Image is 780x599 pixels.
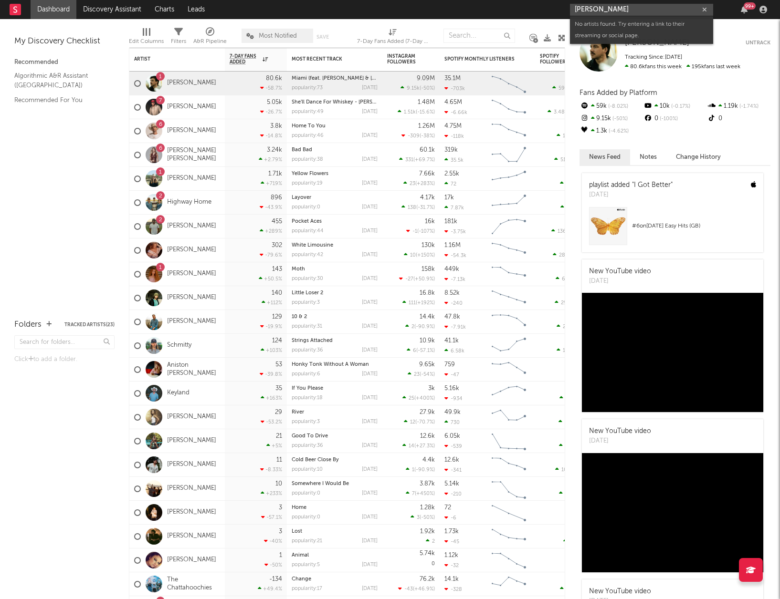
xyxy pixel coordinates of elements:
div: [DATE] [589,277,651,286]
a: Algorithmic A&R Assistant ([GEOGRAPHIC_DATA]) [14,71,105,90]
a: 10 & 2 [292,314,307,320]
div: [DATE] [589,190,673,200]
span: 138 [408,205,416,210]
div: [DATE] [362,419,378,424]
div: +289 % [260,228,282,234]
a: [PERSON_NAME] [167,318,216,326]
svg: Chart title [487,95,530,119]
div: 16.8k [420,290,435,296]
div: River [292,410,378,415]
svg: Chart title [487,358,530,382]
div: ( ) [554,156,588,163]
div: 4.65M [444,99,462,105]
div: ( ) [552,85,588,91]
div: -47 [444,372,459,378]
span: 136 [558,229,566,234]
div: [DATE] [362,276,378,281]
a: Lost [292,529,302,534]
a: [PERSON_NAME] [167,485,216,493]
a: [PERSON_NAME] [167,461,216,469]
div: Spotify Monthly Listeners [444,56,516,62]
div: Most Recent Track [292,56,363,62]
span: +150 % [417,253,433,258]
a: [PERSON_NAME] [167,270,216,278]
div: ( ) [403,180,435,186]
div: # 6 on [DATE] Easy Hits (GB) [632,220,756,232]
div: ( ) [401,133,435,139]
div: [DATE] [362,133,378,138]
a: Moth [292,267,305,272]
div: popularity: 19 [292,181,323,186]
svg: Chart title [487,238,530,262]
div: 41.1k [444,338,459,344]
div: +50.5 % [259,276,282,282]
div: [DATE] [362,205,378,210]
a: Strings Attached [292,338,333,343]
span: -38 % [421,134,433,139]
div: 49.9k [444,409,461,415]
span: +192 % [417,300,433,306]
div: -240 [444,300,463,306]
div: [DATE] [362,252,378,258]
div: popularity: 36 [292,348,323,353]
div: Honky Tonk Without A Woman [292,362,378,367]
svg: Chart title [487,167,530,191]
div: ( ) [548,109,588,115]
a: [PERSON_NAME] [167,127,216,135]
div: ( ) [404,419,435,425]
a: She'll Dance For Whiskey - [PERSON_NAME] - Songs From and Inspired by the Paramount+ Original Ser... [292,100,581,105]
span: 10 [410,253,416,258]
div: 1.16M [444,242,461,248]
span: -107 % [419,229,433,234]
span: 23 [414,372,420,377]
div: 80.6k [266,75,282,82]
span: -50 % [421,86,433,91]
button: Save [316,34,329,40]
a: Good To Drive [292,434,328,439]
div: 21 [276,433,282,439]
span: -57.1 % [418,348,433,353]
div: popularity: 46 [292,133,324,138]
div: 143 [272,266,282,272]
div: ( ) [399,276,435,282]
svg: Chart title [487,334,530,358]
a: [PERSON_NAME] [167,79,216,87]
svg: Chart title [487,191,530,215]
div: ( ) [553,252,588,258]
div: ( ) [557,133,588,139]
a: Highway Home [167,198,211,207]
div: -7.91k [444,324,466,330]
div: She'll Dance For Whiskey - Landman - Songs From and Inspired by the Paramount+ Original Series (V... [292,100,378,105]
div: Edit Columns [129,24,164,52]
div: New YouTube video [589,426,651,436]
div: ( ) [557,323,588,330]
span: 195k fans last week [625,64,740,70]
svg: Chart title [487,429,530,453]
div: -54.3k [444,252,466,258]
div: -3.75k [444,228,466,235]
div: [DATE] [362,348,378,353]
div: 1.26M [418,123,435,129]
div: 9.15k [580,113,643,125]
button: Notes [630,149,666,165]
a: Honky Tonk Without A Woman [292,362,369,367]
div: 896 [271,195,282,201]
div: [DATE] [362,157,378,162]
div: 4.75M [444,123,462,129]
div: 7.66k [419,171,435,177]
div: 7.87k [444,205,464,211]
div: -118k [444,133,464,139]
div: [DATE] [362,85,378,91]
div: 730 [444,419,460,425]
span: -4.62 % [607,129,629,134]
div: popularity: 30 [292,276,323,281]
span: 23 [410,181,415,186]
div: 10 & 2 [292,314,378,320]
span: -70.7 % [417,420,433,425]
div: 0 [707,113,770,125]
div: -7.13k [444,276,465,282]
div: 130k [422,242,435,248]
div: 9.65k [419,361,435,368]
div: 5.16k [444,385,459,392]
div: 59k [580,100,643,113]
